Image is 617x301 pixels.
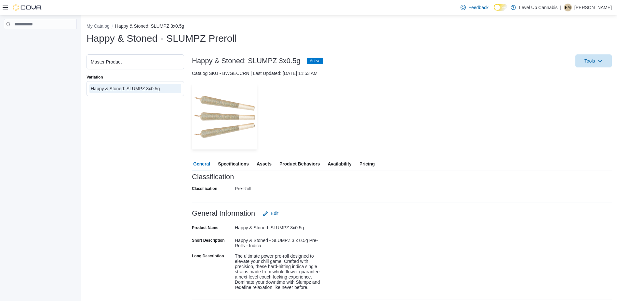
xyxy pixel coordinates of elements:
[235,251,322,290] div: The ultimate power pre-roll designed to elevate your chill game. Crafted with precision, these ha...
[519,4,557,11] p: Level Up Cannabis
[310,58,321,64] span: Active
[279,157,320,170] span: Product Behaviors
[192,70,612,77] div: Catalog SKU - BWGECCRN | Last Updated: [DATE] 11:53 AM
[192,209,255,217] h3: General Information
[218,157,249,170] span: Specifications
[87,75,103,80] label: Variation
[560,4,561,11] p: |
[458,1,491,14] a: Feedback
[193,157,210,170] span: General
[87,32,237,45] h1: Happy & Stoned - SLUMPZ Preroll
[87,23,110,29] button: My Catalog
[91,59,180,65] div: Master Product
[257,157,272,170] span: Assets
[574,4,612,11] p: [PERSON_NAME]
[328,157,351,170] span: Availability
[87,23,612,31] nav: An example of EuiBreadcrumbs
[307,58,324,64] span: Active
[192,253,224,259] label: Long Description
[192,57,301,65] h3: Happy & Stoned: SLUMPZ 3x0.5g
[192,225,218,230] label: Product Name
[235,222,322,230] div: Happy & Stoned: SLUMPZ 3x0.5g
[192,84,257,150] img: Image for Happy & Stoned: SLUMPZ 3x0.5g
[359,157,375,170] span: Pricing
[468,4,488,11] span: Feedback
[13,4,42,11] img: Cova
[192,186,217,191] label: Classification
[192,238,225,243] label: Short Description
[4,31,77,46] nav: Complex example
[91,85,180,92] div: Happy & Stoned: SLUMPZ 3x0.5g
[235,183,322,191] div: Pre-Roll
[271,210,278,217] span: Edit
[575,54,612,67] button: Tools
[584,58,595,64] span: Tools
[235,235,322,248] div: Happy & Stoned - SLUMPZ 3 x 0.5g Pre-Rolls - Indica
[192,173,234,181] h3: Classification
[115,23,184,29] button: Happy & Stoned: SLUMPZ 3x0.5g
[564,4,572,11] div: Patrick McGinley
[565,4,571,11] span: PM
[494,4,507,11] input: Dark Mode
[260,207,281,220] button: Edit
